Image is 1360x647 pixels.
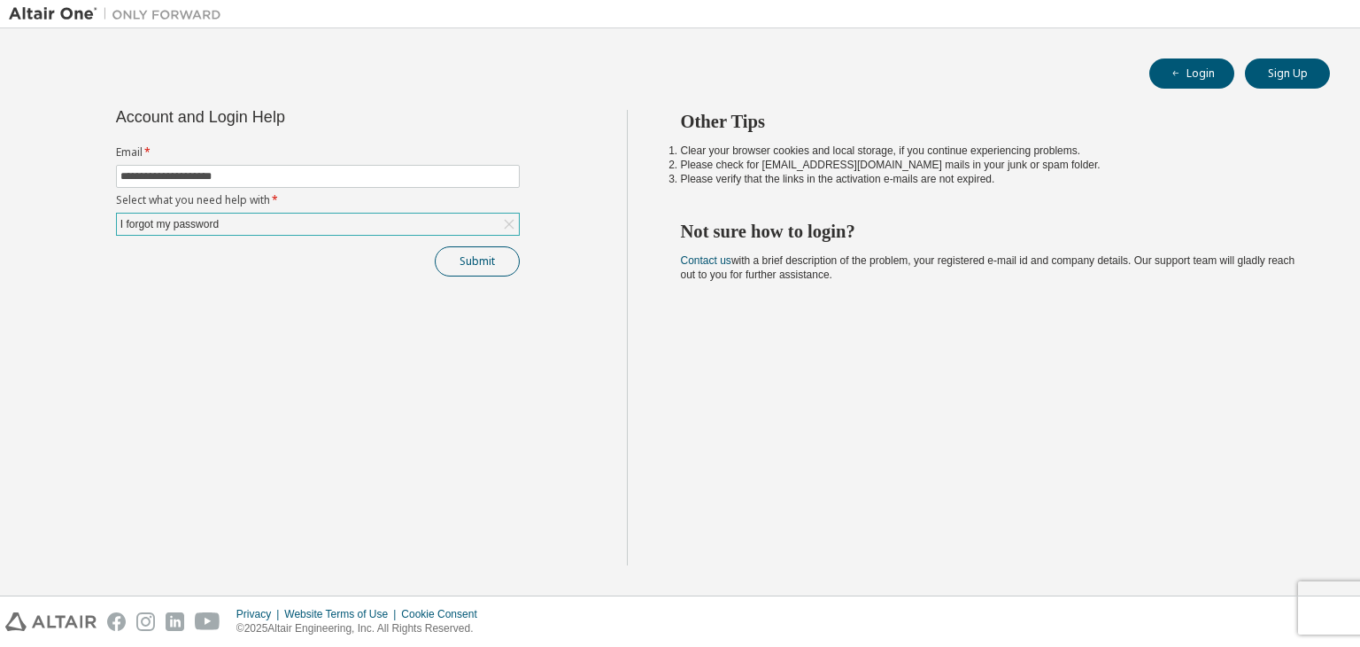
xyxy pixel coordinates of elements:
p: © 2025 Altair Engineering, Inc. All Rights Reserved. [236,621,488,636]
img: Altair One [9,5,230,23]
img: linkedin.svg [166,612,184,631]
label: Email [116,145,520,160]
img: instagram.svg [136,612,155,631]
button: Login [1149,58,1234,89]
li: Clear your browser cookies and local storage, if you continue experiencing problems. [681,144,1299,158]
img: youtube.svg [195,612,220,631]
div: Cookie Consent [401,607,487,621]
div: I forgot my password [118,214,221,234]
button: Submit [435,246,520,277]
li: Please check for [EMAIL_ADDRESS][DOMAIN_NAME] mails in your junk or spam folder. [681,158,1299,172]
h2: Other Tips [681,110,1299,133]
span: with a brief description of the problem, your registered e-mail id and company details. Our suppo... [681,254,1295,281]
button: Sign Up [1245,58,1330,89]
div: Privacy [236,607,284,621]
img: altair_logo.svg [5,612,97,631]
h2: Not sure how to login? [681,220,1299,243]
label: Select what you need help with [116,193,520,207]
div: Website Terms of Use [284,607,401,621]
a: Contact us [681,254,731,267]
img: facebook.svg [107,612,126,631]
div: Account and Login Help [116,110,439,124]
li: Please verify that the links in the activation e-mails are not expired. [681,172,1299,186]
div: I forgot my password [117,214,519,235]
